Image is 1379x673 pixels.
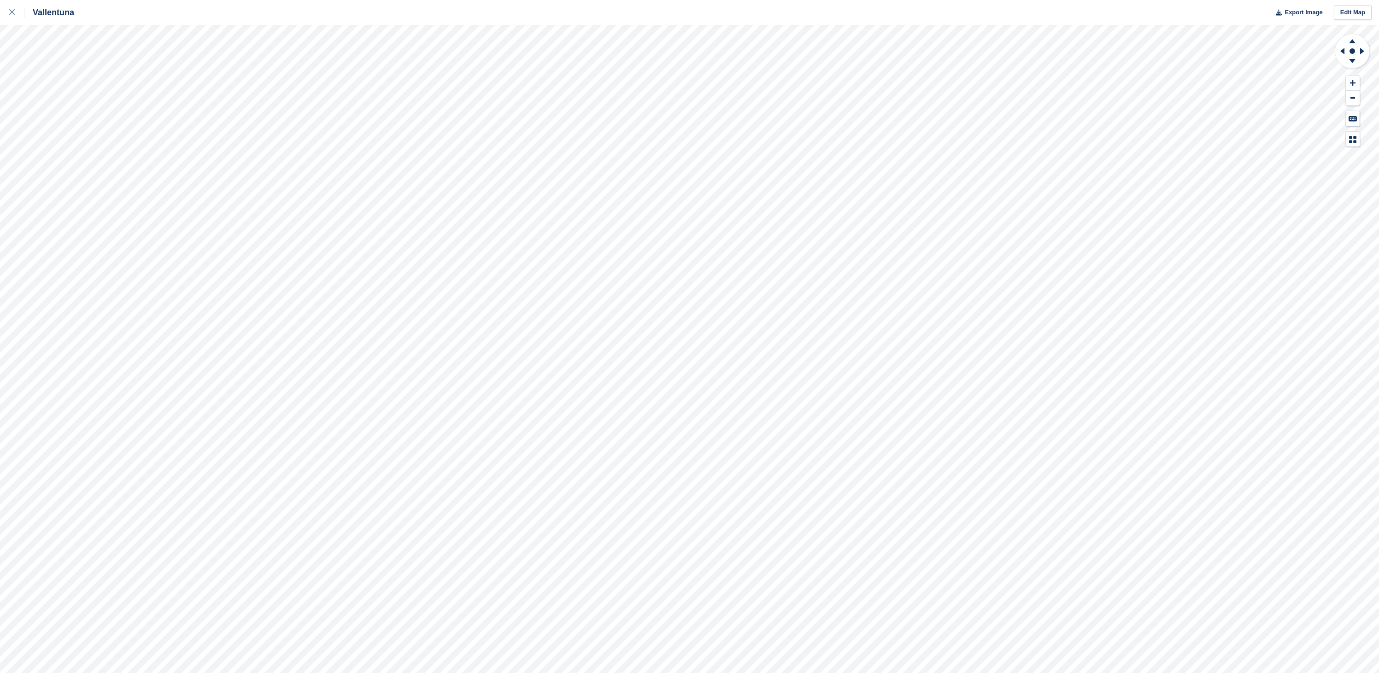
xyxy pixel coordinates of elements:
span: Export Image [1285,8,1322,17]
button: Export Image [1270,5,1323,20]
a: Edit Map [1334,5,1372,20]
button: Map Legend [1346,132,1360,147]
button: Zoom In [1346,76,1360,91]
div: Vallentuna [24,7,74,18]
button: Keyboard Shortcuts [1346,111,1360,126]
button: Zoom Out [1346,91,1360,106]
